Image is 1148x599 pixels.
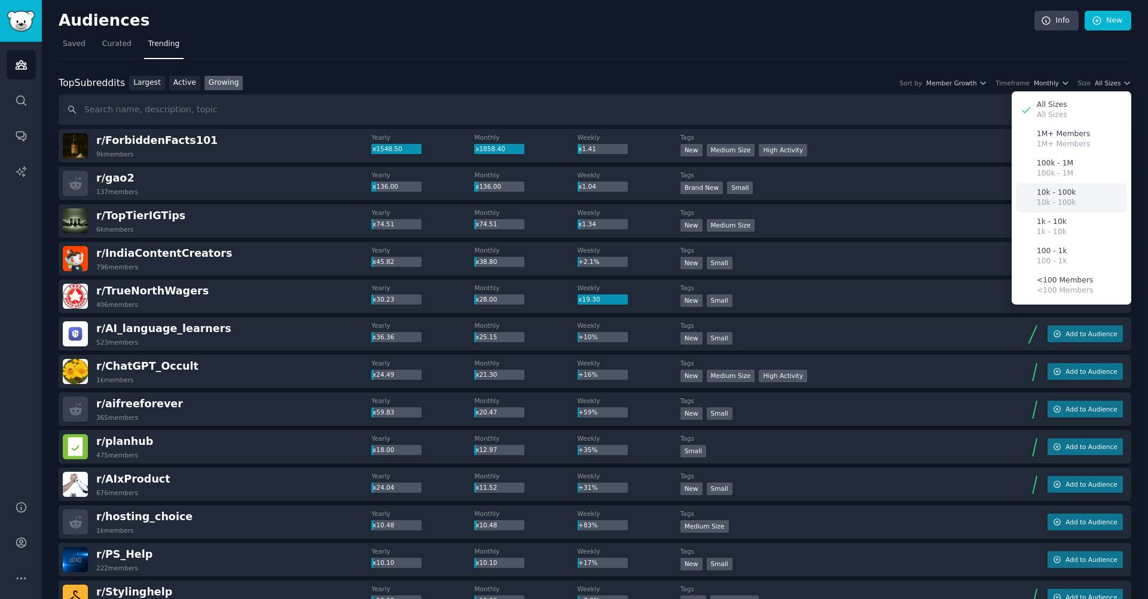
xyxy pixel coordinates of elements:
[707,332,732,345] div: Small
[371,359,474,367] dt: Yearly
[148,39,179,50] span: Trending
[475,258,497,265] span: x38.80
[96,473,170,485] span: r/ AIxProduct
[59,11,1034,30] h2: Audiences
[680,520,729,533] div: Medium Size
[578,258,599,265] span: +2.1%
[475,446,497,453] span: x12.97
[707,144,755,156] div: Medium Size
[474,509,577,518] dt: Monthly
[371,472,474,480] dt: Yearly
[96,338,138,346] div: 523 members
[680,294,703,307] div: New
[680,284,989,292] dt: Tags
[169,76,200,91] a: Active
[1048,401,1123,417] button: Add to Audience
[371,434,474,443] dt: Yearly
[578,547,680,555] dt: Weekly
[96,564,138,572] div: 222 members
[680,321,989,330] dt: Tags
[578,359,680,367] dt: Weekly
[371,133,474,142] dt: Yearly
[96,134,218,146] span: r/ ForbiddenFacts101
[474,585,577,593] dt: Monthly
[1065,518,1117,526] span: Add to Audience
[578,446,597,453] span: +35%
[1095,79,1120,87] span: All Sizes
[96,413,138,422] div: 365 members
[63,208,88,234] img: TopTierIGTips
[707,294,732,307] div: Small
[578,333,597,340] span: +10%
[1065,555,1117,564] span: Add to Audience
[1048,325,1123,342] button: Add to Audience
[680,332,703,345] div: New
[996,79,1030,87] div: Timeframe
[707,219,755,232] div: Medium Size
[1065,443,1117,451] span: Add to Audience
[578,371,597,378] span: +16%
[373,145,402,152] span: x1548.50
[680,208,989,217] dt: Tags
[475,559,497,566] span: x10.10
[680,133,989,142] dt: Tags
[96,263,138,271] div: 796 members
[96,300,138,309] div: 406 members
[1037,246,1067,257] p: 100 - 1k
[63,472,88,497] img: AIxProduct
[129,76,165,91] a: Largest
[578,133,680,142] dt: Weekly
[578,220,596,228] span: x1.34
[1037,198,1076,208] p: 10k - 100k
[96,376,134,384] div: 1k members
[1037,275,1093,286] p: <100 Members
[371,509,474,518] dt: Yearly
[474,208,577,217] dt: Monthly
[578,183,596,190] span: x1.04
[475,371,497,378] span: x21.30
[96,526,134,535] div: 1k members
[474,359,577,367] dt: Monthly
[96,247,232,259] span: r/ IndiaContentCreators
[1065,480,1117,489] span: Add to Audience
[926,79,977,87] span: Member Growth
[96,435,153,447] span: r/ planhub
[1037,256,1067,267] p: 100 - 1k
[475,484,497,491] span: x11.52
[96,586,172,598] span: r/ Stylinghelp
[371,547,474,555] dt: Yearly
[96,225,134,234] div: 6k members
[373,333,394,340] span: x36.36
[373,521,394,529] span: x10.48
[475,183,501,190] span: x136.00
[7,11,35,32] img: GummySearch logo
[371,585,474,593] dt: Yearly
[373,220,394,228] span: x74.51
[96,150,134,158] div: 9k members
[707,370,755,382] div: Medium Size
[1037,100,1067,110] p: All Sizes
[707,483,732,495] div: Small
[578,397,680,405] dt: Weekly
[680,246,989,254] dt: Tags
[63,359,88,384] img: ChatGPT_Occult
[1037,139,1090,150] p: 1M+ Members
[373,183,398,190] span: x136.00
[63,246,88,271] img: IndiaContentCreators
[1037,285,1093,296] p: <100 Members
[96,398,183,410] span: r/ aifreeforever
[102,39,132,50] span: Curated
[727,182,753,194] div: Small
[475,521,497,529] span: x10.48
[1048,514,1123,530] button: Add to Audience
[578,434,680,443] dt: Weekly
[96,360,199,372] span: r/ ChatGPT_Occult
[371,397,474,405] dt: Yearly
[1095,79,1131,87] button: All Sizes
[707,407,732,420] div: Small
[475,408,497,416] span: x20.47
[475,333,497,340] span: x25.15
[59,76,125,91] div: Top Subreddits
[96,322,231,334] span: r/ AI_language_learners
[680,171,989,179] dt: Tags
